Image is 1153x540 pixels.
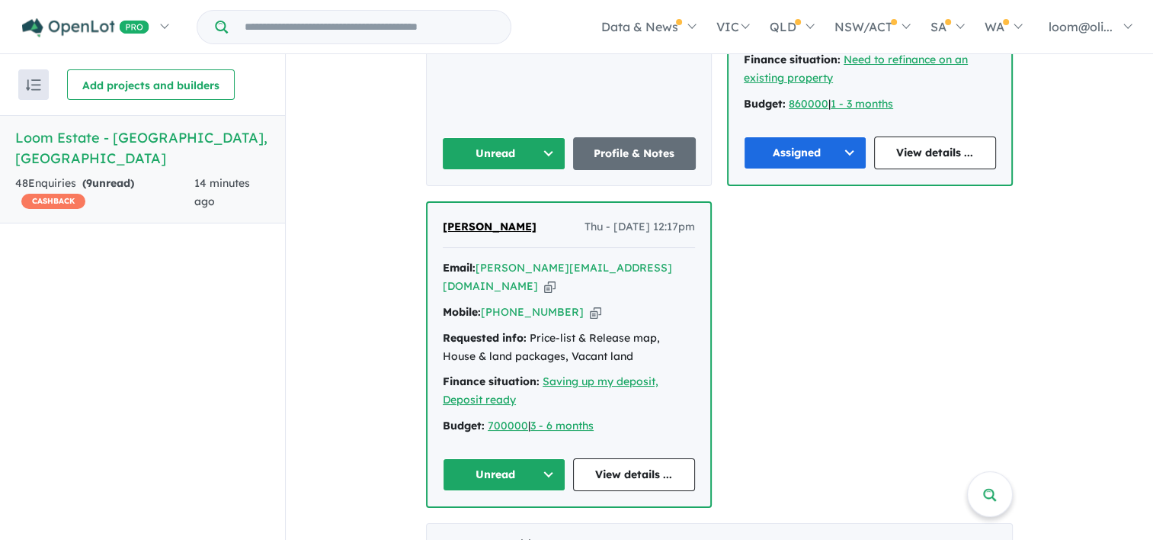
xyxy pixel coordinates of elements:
strong: Email: [443,261,476,275]
span: 9 [86,176,92,190]
strong: Budget: [744,97,786,111]
a: 3 - 6 months [530,419,594,432]
div: Price-list & Release map, House & land packages, Vacant land [443,329,695,366]
a: 1 - 3 months [831,97,893,111]
a: 860000 [789,97,828,111]
div: | [744,95,996,114]
a: [PERSON_NAME] [443,218,536,236]
strong: Budget: [443,419,485,432]
a: Need to refinance on an existing property [744,53,968,85]
button: Unread [442,137,565,170]
div: | [443,417,695,436]
span: [PERSON_NAME] [443,220,536,233]
span: CASHBACK [21,194,85,209]
button: Copy [590,304,601,320]
a: 700000 [488,419,528,432]
button: Copy [544,278,556,294]
input: Try estate name, suburb, builder or developer [231,11,508,43]
span: Thu - [DATE] 12:17pm [585,218,695,236]
a: View details ... [573,458,696,491]
strong: Mobile: [443,305,481,319]
strong: Requested info: [443,331,527,345]
div: 48 Enquir ies [15,175,194,211]
strong: Finance situation: [744,53,841,66]
button: Add projects and builders [67,69,235,100]
a: [PERSON_NAME][EMAIL_ADDRESS][DOMAIN_NAME] [443,261,672,293]
strong: ( unread) [82,176,134,190]
strong: Finance situation: [443,374,540,388]
button: Assigned [744,137,866,169]
span: 14 minutes ago [194,176,250,208]
img: Openlot PRO Logo White [22,18,149,37]
a: View details ... [874,137,997,169]
h5: Loom Estate - [GEOGRAPHIC_DATA] , [GEOGRAPHIC_DATA] [15,127,270,169]
a: Saving up my deposit, Deposit ready [443,374,658,407]
span: loom@oli... [1049,19,1113,34]
img: sort.svg [26,79,41,91]
a: [PHONE_NUMBER] [481,305,584,319]
button: Unread [443,458,565,491]
a: Profile & Notes [573,137,697,170]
